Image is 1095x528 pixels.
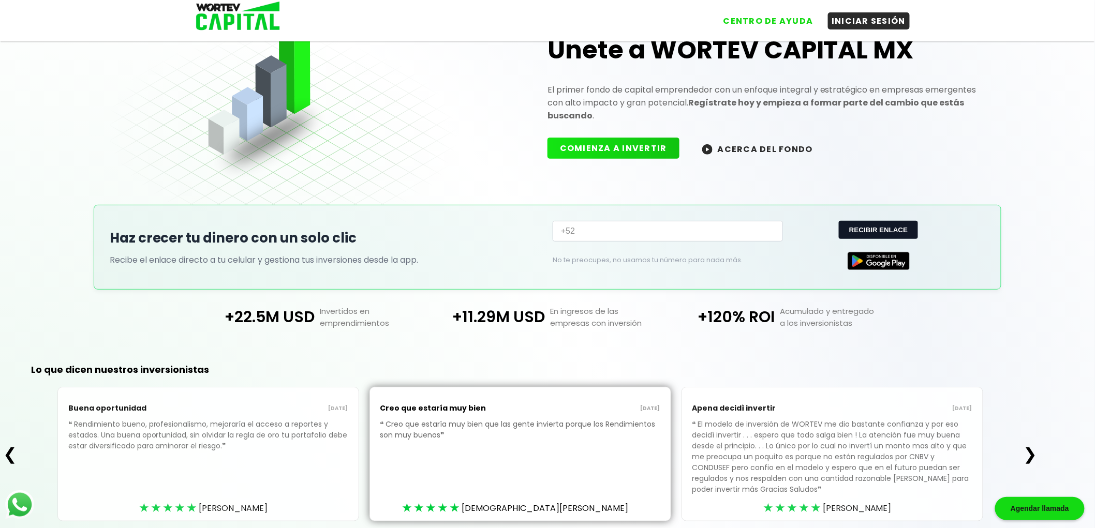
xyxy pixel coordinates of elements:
[315,305,433,329] p: Invertidos en emprendimientos
[832,404,972,413] p: [DATE]
[818,5,910,29] a: INICIAR SESIÓN
[839,221,918,239] button: RECIBIR ENLACE
[823,502,892,515] span: [PERSON_NAME]
[199,502,268,515] span: [PERSON_NAME]
[403,500,462,516] div: ★★★★★
[380,419,660,456] p: Creo que estaría muy bien que las gente invierta porque los Rendimientos son muy buenos
[5,490,34,519] img: logos_whatsapp-icon.242b2217.svg
[545,305,662,329] p: En ingresos de las empresas con inversión
[690,138,825,160] button: ACERCA DEL FONDO
[702,144,713,155] img: wortev-capital-acerca-del-fondo
[818,484,824,494] span: ❞
[68,398,209,419] p: Buena oportunidad
[139,500,199,516] div: ★★★★★
[719,12,818,29] button: CENTRO DE AYUDA
[828,12,910,29] button: INICIAR SESIÓN
[692,419,698,429] span: ❝
[775,305,892,329] p: Acumulado y entregado a los inversionistas
[662,305,775,329] p: +120% ROI
[692,419,972,510] p: El modelo de inversión de WORTEV me dio bastante confianza y por eso decidí invertir . . . espero...
[709,5,818,29] a: CENTRO DE AYUDA
[547,34,985,67] h1: Únete a WORTEV CAPITAL MX
[202,305,315,329] p: +22.5M USD
[441,430,447,440] span: ❞
[520,404,660,413] p: [DATE]
[433,305,545,329] p: +11.29M USD
[223,441,228,451] span: ❞
[995,497,1085,520] div: Agendar llamada
[692,398,833,419] p: Apena decidì invertir
[547,97,965,122] strong: Regístrate hoy y empieza a formar parte del cambio que estás buscando
[68,419,74,429] span: ❝
[1020,444,1040,464] button: ❯
[208,404,348,413] p: [DATE]
[380,419,386,429] span: ❝
[553,255,766,265] p: No te preocupes, no usamos tu número para nada más.
[848,252,910,270] img: Google Play
[380,398,521,419] p: Creo que estaría muy bien
[547,138,679,159] button: COMIENZA A INVERTIR
[68,419,348,467] p: Rendimiento bueno, profesionalismo, mejoraría el acceso a reportes y estados. Una buena oportunid...
[110,228,542,248] h2: Haz crecer tu dinero con un solo clic
[547,142,690,154] a: COMIENZA A INVERTIR
[547,83,985,122] p: El primer fondo de capital emprendedor con un enfoque integral y estratégico en empresas emergent...
[763,500,823,516] div: ★★★★★
[462,502,629,515] span: [DEMOGRAPHIC_DATA][PERSON_NAME]
[110,253,542,266] p: Recibe el enlace directo a tu celular y gestiona tus inversiones desde la app.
